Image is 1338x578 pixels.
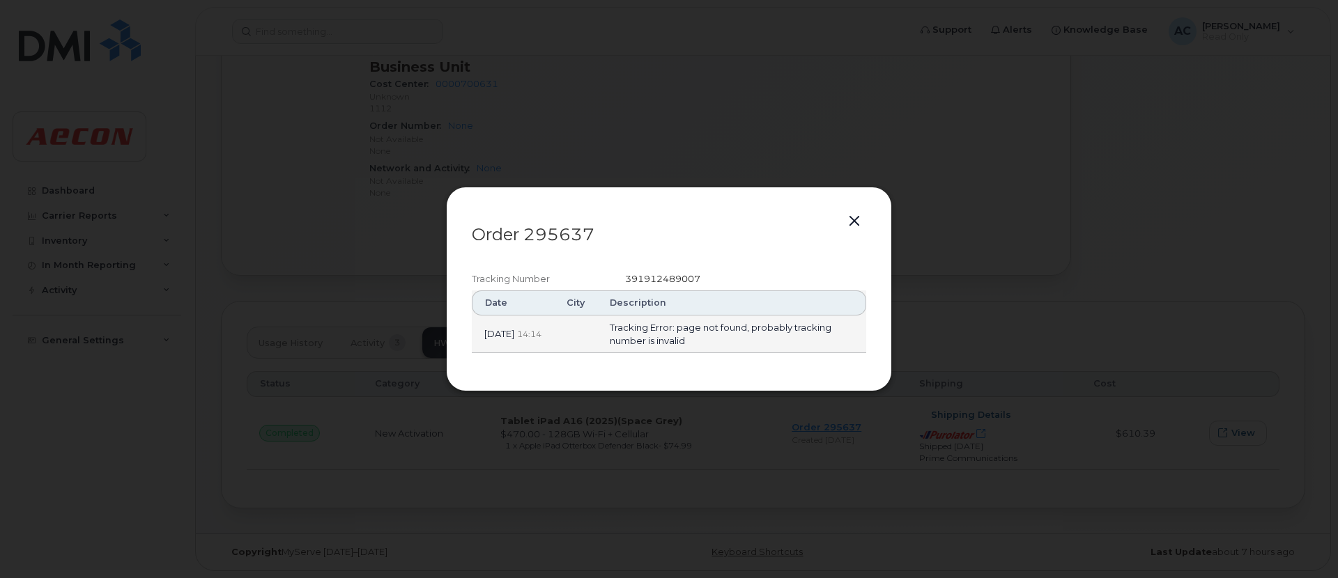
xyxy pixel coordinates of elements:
div: Tracking Number [472,272,625,288]
th: Description [597,290,866,315]
span: [DATE] [484,328,514,339]
span: 391912489007 [625,273,700,284]
a: Open shipping details in new tab [700,273,712,284]
th: City [554,290,597,315]
th: Date [472,290,554,315]
p: Order 295637 [472,226,866,243]
span: 14:14 [517,329,541,339]
td: Tracking Error: page not found, probably tracking number is invalid [597,315,866,353]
